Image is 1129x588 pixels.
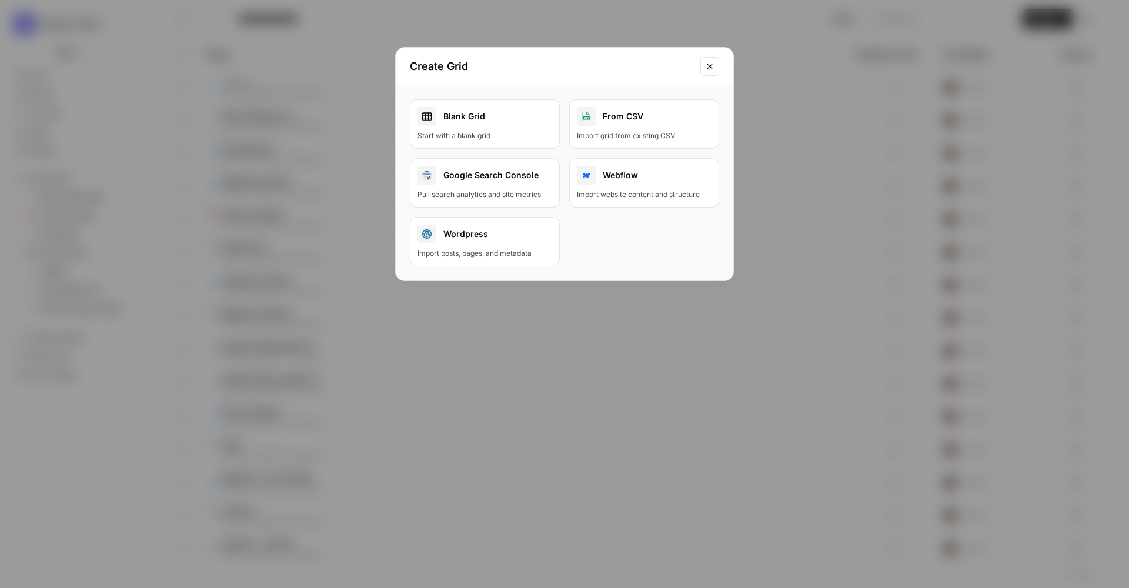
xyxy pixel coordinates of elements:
div: Wordpress [417,225,552,243]
div: Webflow [577,166,712,185]
div: Import website content and structure [577,189,712,200]
div: Start with a blank grid [417,131,552,141]
button: From CSVImport grid from existing CSV [569,99,719,149]
button: Close modal [700,57,719,76]
div: Import posts, pages, and metadata [417,248,552,259]
div: Pull search analytics and site metrics [417,189,552,200]
button: WebflowImport website content and structure [569,158,719,208]
div: From CSV [577,107,712,126]
div: Import grid from existing CSV [577,131,712,141]
a: Blank GridStart with a blank grid [410,99,560,149]
div: Blank Grid [417,107,552,126]
button: Google Search ConsolePull search analytics and site metrics [410,158,560,208]
div: Google Search Console [417,166,552,185]
button: WordpressImport posts, pages, and metadata [410,217,560,266]
h2: Create Grid [410,58,693,75]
